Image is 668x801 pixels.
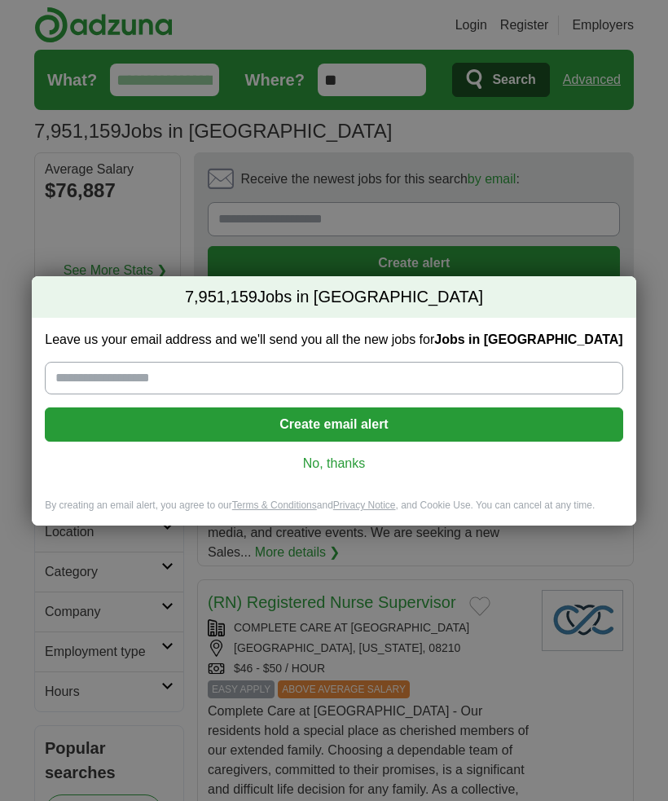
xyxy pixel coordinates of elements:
label: Leave us your email address and we'll send you all the new jobs for [45,331,622,349]
a: No, thanks [58,455,609,473]
h2: Jobs in [GEOGRAPHIC_DATA] [32,276,635,319]
div: By creating an email alert, you agree to our and , and Cookie Use. You can cancel at any time. [32,499,635,526]
button: Create email alert [45,407,622,442]
a: Terms & Conditions [232,500,317,511]
span: 7,951,159 [185,286,257,309]
a: Privacy Notice [333,500,396,511]
strong: Jobs in [GEOGRAPHIC_DATA] [434,332,622,346]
